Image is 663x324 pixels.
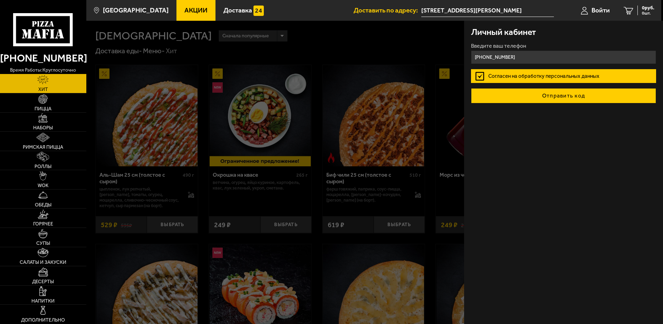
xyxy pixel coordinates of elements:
span: Салаты и закуски [20,260,66,265]
span: Напитки [31,299,55,304]
span: Акции [184,7,208,13]
span: Пицца [35,107,51,111]
span: Супы [36,241,50,246]
span: Доставка [223,7,252,13]
span: Наборы [33,126,53,130]
span: WOK [38,183,48,188]
span: Дополнительно [21,318,65,323]
span: Римская пицца [23,145,63,150]
span: Войти [592,7,610,13]
span: Обеды [35,203,51,207]
h3: Личный кабинет [471,28,536,36]
span: Хит [38,87,48,92]
span: Роллы [35,164,51,169]
span: 0 шт. [642,11,654,15]
label: Согласен на обработку персональных данных [471,69,656,83]
span: 0 руб. [642,6,654,10]
label: Введите ваш телефон [471,43,656,49]
span: Горячее [33,222,53,226]
span: [GEOGRAPHIC_DATA] [103,7,169,13]
span: Десерты [32,279,54,284]
span: Доставить по адресу: [354,7,421,13]
img: 15daf4d41897b9f0e9f617042186c801.svg [253,6,264,16]
button: Отправить код [471,88,656,103]
input: Ваш адрес доставки [421,4,554,17]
